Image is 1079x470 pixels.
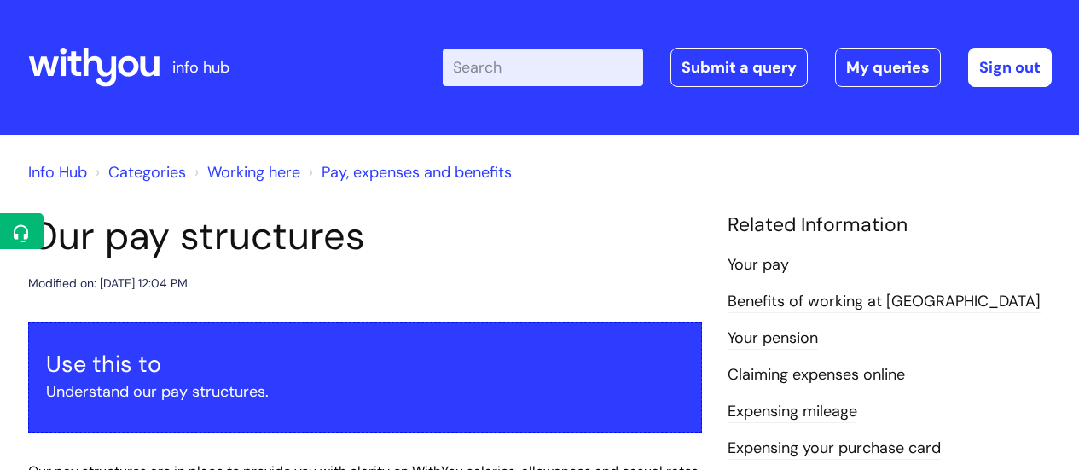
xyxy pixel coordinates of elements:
a: Your pay [728,254,789,276]
h3: Use this to [46,351,684,378]
a: Working here [207,162,300,183]
li: Pay, expenses and benefits [305,159,512,186]
a: Claiming expenses online [728,364,905,386]
p: Understand our pay structures. [46,378,684,405]
a: Submit a query [670,48,808,87]
li: Solution home [91,159,186,186]
p: info hub [172,54,229,81]
input: Search [443,49,643,86]
div: | - [443,48,1052,87]
h4: Related Information [728,213,1052,237]
a: Categories [108,162,186,183]
a: Expensing your purchase card [728,438,941,460]
a: Sign out [968,48,1052,87]
h1: Our pay structures [28,213,702,259]
a: Expensing mileage [728,401,857,423]
div: Modified on: [DATE] 12:04 PM [28,273,188,294]
li: Working here [190,159,300,186]
a: Your pension [728,328,818,350]
a: My queries [835,48,941,87]
a: Benefits of working at [GEOGRAPHIC_DATA] [728,291,1041,313]
a: Pay, expenses and benefits [322,162,512,183]
a: Info Hub [28,162,87,183]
